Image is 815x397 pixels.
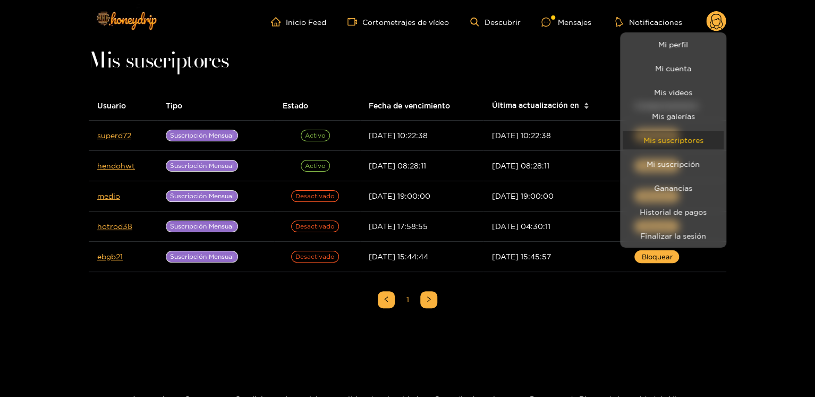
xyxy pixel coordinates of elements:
font: Mi suscripción [647,160,700,168]
font: Mi perfil [658,40,688,48]
font: Historial de pagos [640,208,707,216]
font: Finalizar la sesión [640,232,706,240]
a: Mis suscriptores [623,131,724,149]
font: Mis suscriptores [643,136,703,144]
font: Mis videos [654,88,692,96]
font: Mi cuenta [655,64,691,72]
button: Finalizar la sesión [623,226,724,245]
a: Ganancias [623,179,724,197]
a: Mi suscripción [623,155,724,173]
font: Mis galerías [652,112,695,120]
a: Historial de pagos [623,202,724,221]
a: Mis galerías [623,107,724,125]
a: Mi perfil [623,35,724,54]
a: Mi cuenta [623,59,724,78]
a: Mis videos [623,83,724,102]
font: Ganancias [654,184,692,192]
